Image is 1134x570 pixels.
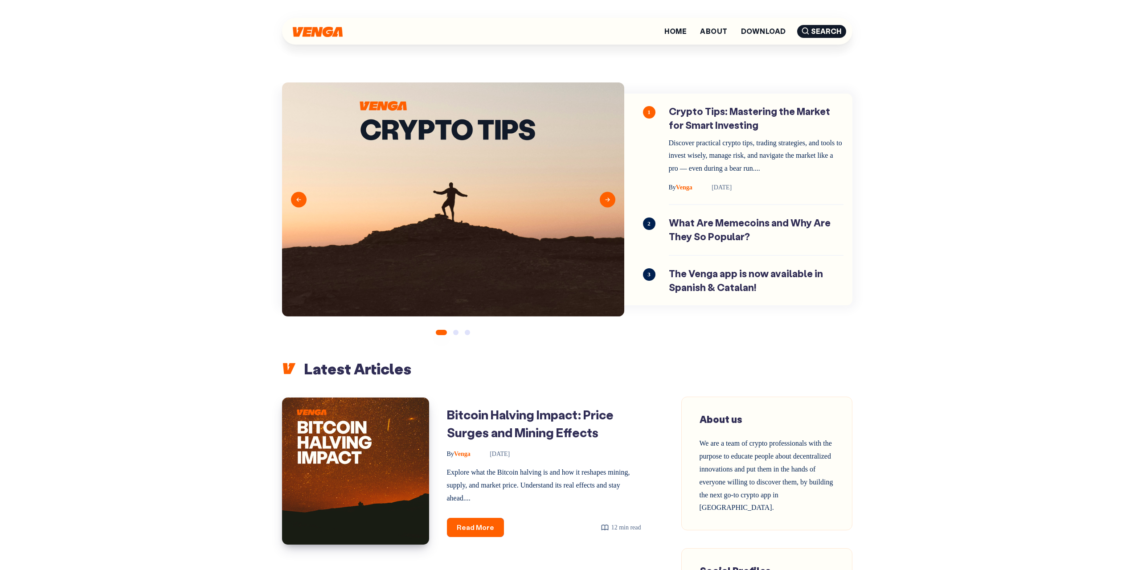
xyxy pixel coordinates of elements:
[282,82,624,316] img: Blog-cover---Crypto-Tips.png
[643,268,655,281] span: 3
[601,522,641,533] div: 12 min read
[741,28,786,35] a: Download
[447,406,614,441] a: Bitcoin Halving Impact: Price Surges and Mining Effects
[700,28,727,35] a: About
[797,25,846,38] span: Search
[643,217,655,230] span: 2
[600,192,615,207] button: Next
[465,330,470,335] button: 3 of 3
[453,330,459,335] button: 2 of 3
[700,439,833,511] span: We are a team of crypto professionals with the purpose to educate people about decentralized inno...
[700,413,742,426] span: About us
[447,451,472,457] a: ByVenga
[447,466,641,504] p: Explore what the Bitcoin halving is and how it reshapes mining, supply, and market price. Underst...
[282,398,429,545] img: Image of: Bitcoin Halving Impact: Price Surges and Mining Effects
[447,518,504,537] a: Read More
[477,451,510,457] time: [DATE]
[291,192,307,207] button: Previous
[447,451,454,457] span: By
[664,28,687,35] a: Home
[436,330,447,335] button: 1 of 3
[643,106,655,119] span: 1
[293,27,343,37] img: Venga Blog
[447,451,471,457] span: Venga
[282,359,852,378] h2: Latest Articles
